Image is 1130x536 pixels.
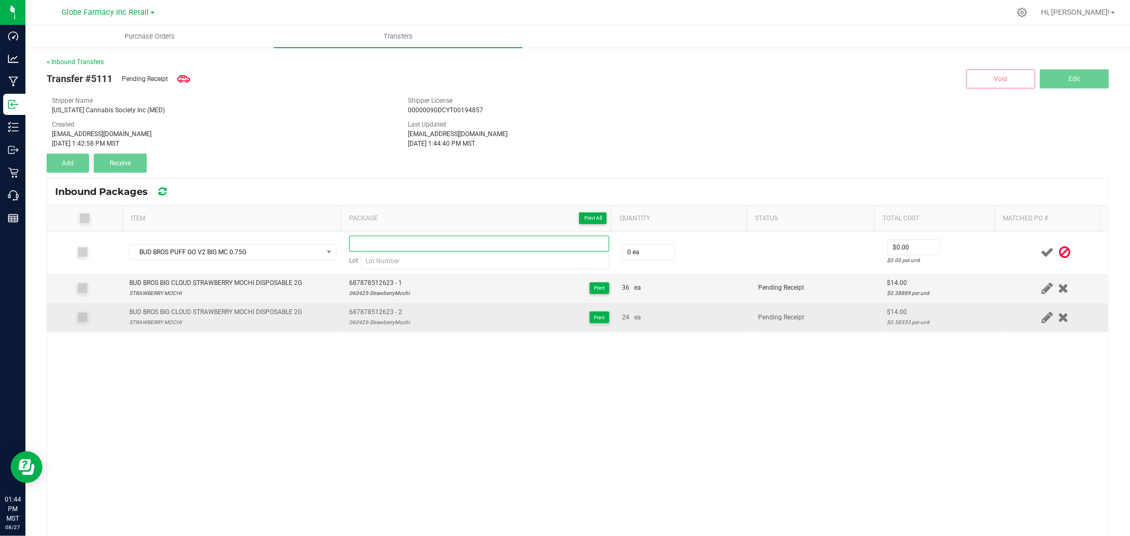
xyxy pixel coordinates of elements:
inline-svg: Analytics [8,53,19,64]
span: Pending Receipt [122,74,168,84]
div: Inbound Packages [55,183,185,201]
span: 687878512623 - 2 [349,307,410,317]
div: 060425-StrawberryMochi [349,317,410,327]
th: Quantity [611,206,746,231]
inline-svg: Manufacturing [8,76,19,87]
span: Pending Receipt [759,284,805,291]
div: $14.00 [887,278,996,288]
inline-svg: Call Center [8,190,19,201]
div: BUD BROS BIG CLOUD STRAWBERRY MOCHI DISPOSABLE 2G [129,278,302,288]
span: Print [594,315,605,320]
span: Transfer #5111 [47,72,112,86]
span: 24 [622,312,629,323]
span: Shipper Name [52,97,93,104]
span: Edit [1069,75,1080,83]
button: Void [966,69,1035,88]
span: Void [994,75,1008,83]
input: Lot Number [361,253,609,269]
span: Purchase Orders [110,32,189,41]
span: Receive [110,159,131,167]
span: Globe Farmacy Inc Retail [62,8,149,17]
inline-svg: Inbound [8,99,19,110]
div: 00000090DCYT00194857 [408,105,748,115]
inline-svg: Dashboard [8,31,19,41]
span: Created [52,121,74,128]
span: Hi, [PERSON_NAME]! [1041,8,1110,16]
iframe: Resource center [11,451,42,483]
a: Purchase Orders [25,25,274,48]
div: STRAWBERRY MOCHI [129,317,302,327]
div: [EMAIL_ADDRESS][DOMAIN_NAME] [52,129,392,139]
span: 687878512623 - 1 [349,278,410,288]
inline-svg: Reports [8,213,19,224]
span: Last Updated [408,121,446,128]
button: Print [590,311,609,323]
span: Print [594,285,605,291]
div: [EMAIL_ADDRESS][DOMAIN_NAME] [408,129,748,139]
span: Package [349,212,607,225]
submit-button: Receive inventory against this transfer [94,154,152,173]
a: Transfers [274,25,522,48]
span: Shipper License [408,97,452,104]
span: Pending Receipt [759,314,805,321]
inline-svg: Outbound [8,145,19,155]
th: Item [122,206,341,231]
button: Receive [94,154,147,173]
div: [US_STATE] Cannabis Society Inc (MED) [52,105,392,115]
button: Print All [579,212,607,224]
button: Add [47,154,89,173]
div: [DATE] 1:42:58 PM MST [52,139,392,148]
th: Matched PO # [994,206,1100,231]
span: ea [634,312,641,323]
span: Transfers [369,32,427,41]
button: Print [590,282,609,294]
span: ea [634,283,641,293]
span: Print All [584,215,602,221]
div: Manage settings [1016,7,1029,17]
div: $0.00 per unit [887,255,996,265]
div: $14.00 [887,307,996,317]
div: 060425-StrawberryMochi [349,288,410,298]
button: Edit [1040,69,1109,88]
span: Add [62,159,74,167]
div: $0.58333 per unit [887,317,996,327]
inline-svg: Inventory [8,122,19,132]
p: 01:44 PM MST [5,495,21,523]
div: BUD BROS BIG CLOUD STRAWBERRY MOCHI DISPOSABLE 2G [129,307,302,317]
div: $0.38889 per unit [887,288,996,298]
input: Package ID [349,236,609,252]
span: Lot [349,256,358,266]
span: BUD BROS PUFF GO V2 BIG MC 0.75G [130,245,323,260]
inline-svg: Retail [8,167,19,178]
th: Total Cost [874,206,994,231]
span: 36 [622,283,629,293]
div: [DATE] 1:44:40 PM MST [408,139,748,148]
a: < Inbound Transfers [47,58,104,66]
th: Status [746,206,874,231]
p: 08/27 [5,523,21,531]
div: STRAWBERRY MOCHI [129,288,302,298]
